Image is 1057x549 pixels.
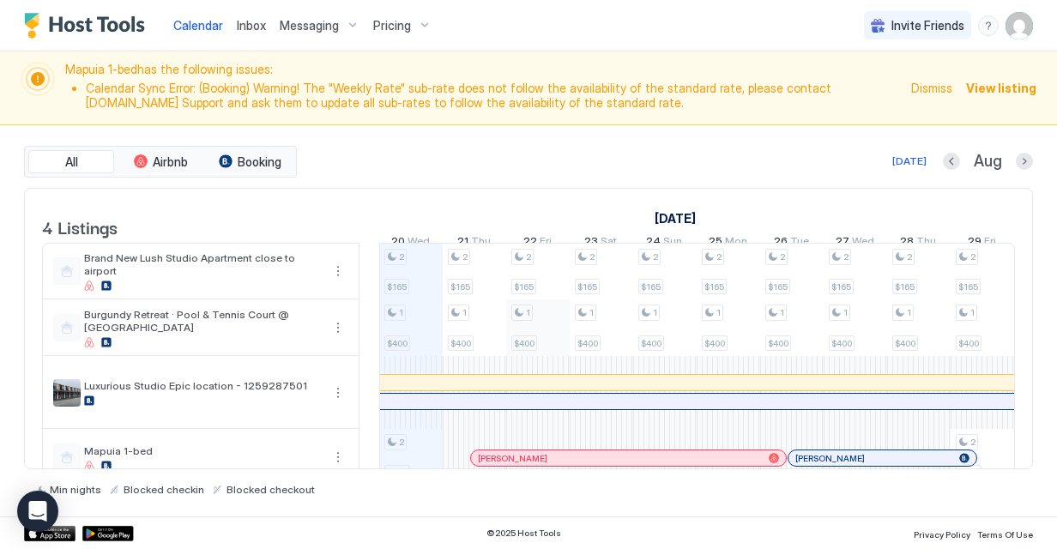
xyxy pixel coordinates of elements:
span: 1 [970,307,975,318]
span: 1 [589,307,594,318]
span: 23 [584,234,598,252]
span: Terms Of Use [977,529,1033,540]
span: $165 [768,281,788,293]
span: $400 [641,338,661,349]
span: $165 [704,281,724,293]
a: August 22, 2025 [519,231,556,256]
span: Invite Friends [891,18,964,33]
span: $400 [704,338,725,349]
button: More options [328,261,348,281]
li: Calendar Sync Error: (Booking) Warning! The "Weekly Rate" sub-rate does not follow the availabili... [86,81,901,111]
span: Burgundy Retreat · Pool & Tennis Court @ [GEOGRAPHIC_DATA] [84,308,321,334]
span: Blocked checkout [226,483,315,496]
div: View listing [966,79,1036,97]
div: menu [328,383,348,403]
a: August 26, 2025 [770,231,813,256]
a: August 25, 2025 [704,231,752,256]
button: [DATE] [890,151,929,172]
a: August 5, 2025 [650,206,700,231]
span: $400 [768,338,788,349]
button: More options [328,317,348,338]
span: 20 [391,234,405,252]
div: User profile [1006,12,1033,39]
button: All [28,150,114,174]
span: [PERSON_NAME] [795,453,865,464]
span: Messaging [280,18,339,33]
span: $400 [387,338,408,349]
span: $165 [895,281,915,293]
a: August 27, 2025 [831,231,879,256]
span: Blocked checkin [124,483,204,496]
span: 2 [716,251,722,262]
span: 1 [780,307,784,318]
span: 2 [399,437,404,448]
span: $165 [641,281,661,293]
span: Privacy Policy [914,529,970,540]
span: 1 [399,307,403,318]
span: 24 [646,234,661,252]
button: Previous month [943,153,960,170]
span: 29 [968,234,981,252]
a: Host Tools Logo [24,13,153,39]
span: Mapuia 1-bed has the following issues: [65,62,901,114]
span: 2 [653,251,658,262]
span: $165 [450,281,470,293]
span: Fri [984,234,996,252]
span: $165 [387,281,407,293]
span: 1 [462,307,467,318]
span: 22 [523,234,537,252]
div: [DATE] [892,154,927,169]
span: Thu [916,234,936,252]
span: 2 [843,251,849,262]
span: $400 [895,338,915,349]
span: 2 [970,251,975,262]
span: $400 [958,338,979,349]
span: Tue [790,234,809,252]
span: Airbnb [153,154,188,170]
a: August 29, 2025 [963,231,1000,256]
span: 2 [399,251,404,262]
span: 1 [907,307,911,318]
span: 2 [526,251,531,262]
div: menu [978,15,999,36]
span: $400 [831,338,852,349]
span: Mon [725,234,747,252]
a: August 21, 2025 [453,231,495,256]
a: August 24, 2025 [642,231,686,256]
span: 2 [780,251,785,262]
span: Fri [540,234,552,252]
a: Terms Of Use [977,524,1033,542]
span: Sat [601,234,617,252]
span: 27 [836,234,849,252]
span: Thu [471,234,491,252]
a: August 23, 2025 [580,231,621,256]
span: 28 [900,234,914,252]
span: Calendar [173,18,223,33]
button: Airbnb [118,150,203,174]
span: $400 [450,338,471,349]
span: $400 [577,338,598,349]
span: 1 [716,307,721,318]
span: $165 [958,281,978,293]
a: Inbox [237,16,266,34]
div: menu [328,261,348,281]
span: 2 [462,251,468,262]
span: 21 [457,234,468,252]
a: App Store [24,526,75,541]
span: All [65,154,78,170]
div: menu [328,317,348,338]
div: menu [328,447,348,468]
a: Google Play Store [82,526,134,541]
span: Brand New Lush Studio Apartment close to airport [84,251,321,277]
button: Next month [1016,153,1033,170]
div: Dismiss [911,79,952,97]
button: More options [328,447,348,468]
span: $165 [514,281,534,293]
span: © 2025 Host Tools [486,528,561,539]
span: Min nights [50,483,101,496]
a: August 20, 2025 [387,231,434,256]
